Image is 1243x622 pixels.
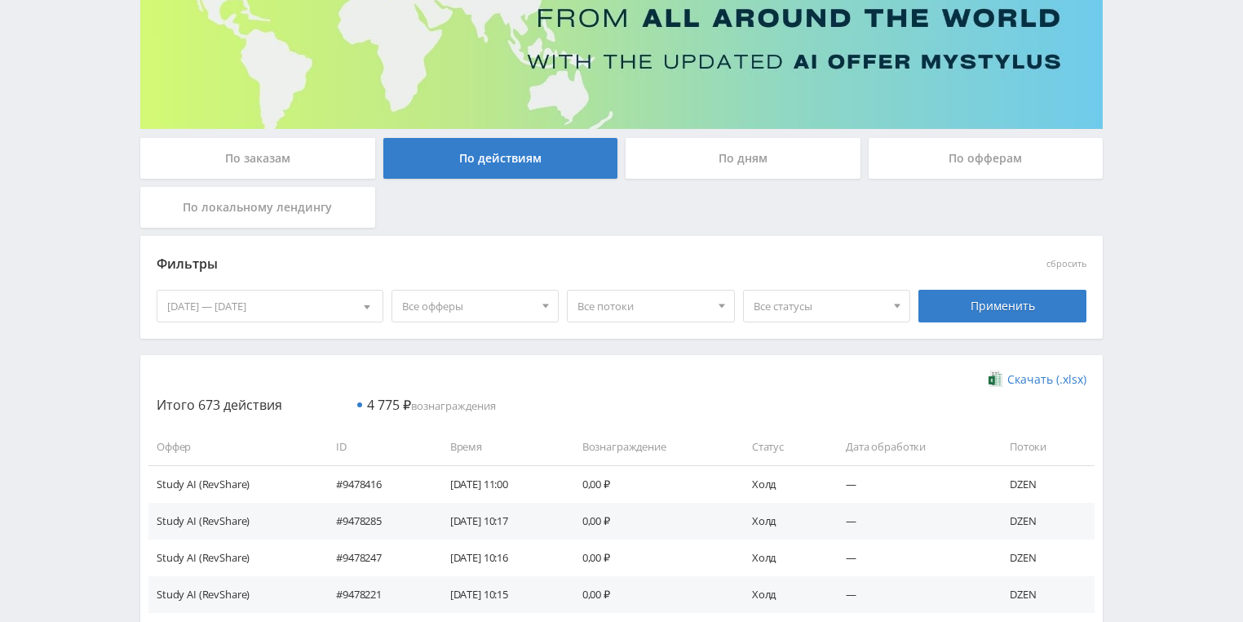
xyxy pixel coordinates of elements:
[566,503,736,540] td: 0,00 ₽
[736,576,829,613] td: Холд
[993,576,1095,613] td: DZEN
[367,396,411,414] span: 4 775 ₽
[434,540,566,576] td: [DATE] 10:16
[993,465,1095,502] td: DZEN
[148,540,320,576] td: Study AI (RevShare)
[918,290,1086,322] div: Применить
[320,503,434,540] td: #9478285
[736,465,829,502] td: Холд
[989,371,1086,388] a: Скачать (.xlsx)
[148,503,320,540] td: Study AI (RevShare)
[1046,259,1086,269] button: сбросить
[434,429,566,465] td: Время
[148,429,320,465] td: Оффер
[148,465,320,502] td: Study AI (RevShare)
[754,291,886,322] span: Все статусы
[869,138,1104,179] div: По офферам
[566,429,736,465] td: Вознаграждение
[626,138,860,179] div: По дням
[140,138,375,179] div: По заказам
[829,429,993,465] td: Дата обработки
[402,291,534,322] span: Все офферы
[829,465,993,502] td: —
[829,503,993,540] td: —
[367,398,496,413] span: вознаграждения
[157,291,383,322] div: [DATE] — [DATE]
[1007,373,1086,386] span: Скачать (.xlsx)
[989,371,1002,387] img: xlsx
[140,187,375,228] div: По локальному лендингу
[829,576,993,613] td: —
[320,429,434,465] td: ID
[736,503,829,540] td: Холд
[566,465,736,502] td: 0,00 ₽
[736,429,829,465] td: Статус
[320,540,434,576] td: #9478247
[566,540,736,576] td: 0,00 ₽
[157,252,852,277] div: Фильтры
[434,503,566,540] td: [DATE] 10:17
[320,576,434,613] td: #9478221
[434,465,566,502] td: [DATE] 11:00
[993,503,1095,540] td: DZEN
[736,540,829,576] td: Холд
[566,576,736,613] td: 0,00 ₽
[434,576,566,613] td: [DATE] 10:15
[157,396,282,414] span: Итого 673 действия
[993,429,1095,465] td: Потоки
[383,138,618,179] div: По действиям
[320,465,434,502] td: #9478416
[148,576,320,613] td: Study AI (RevShare)
[993,540,1095,576] td: DZEN
[577,291,710,322] span: Все потоки
[829,540,993,576] td: —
